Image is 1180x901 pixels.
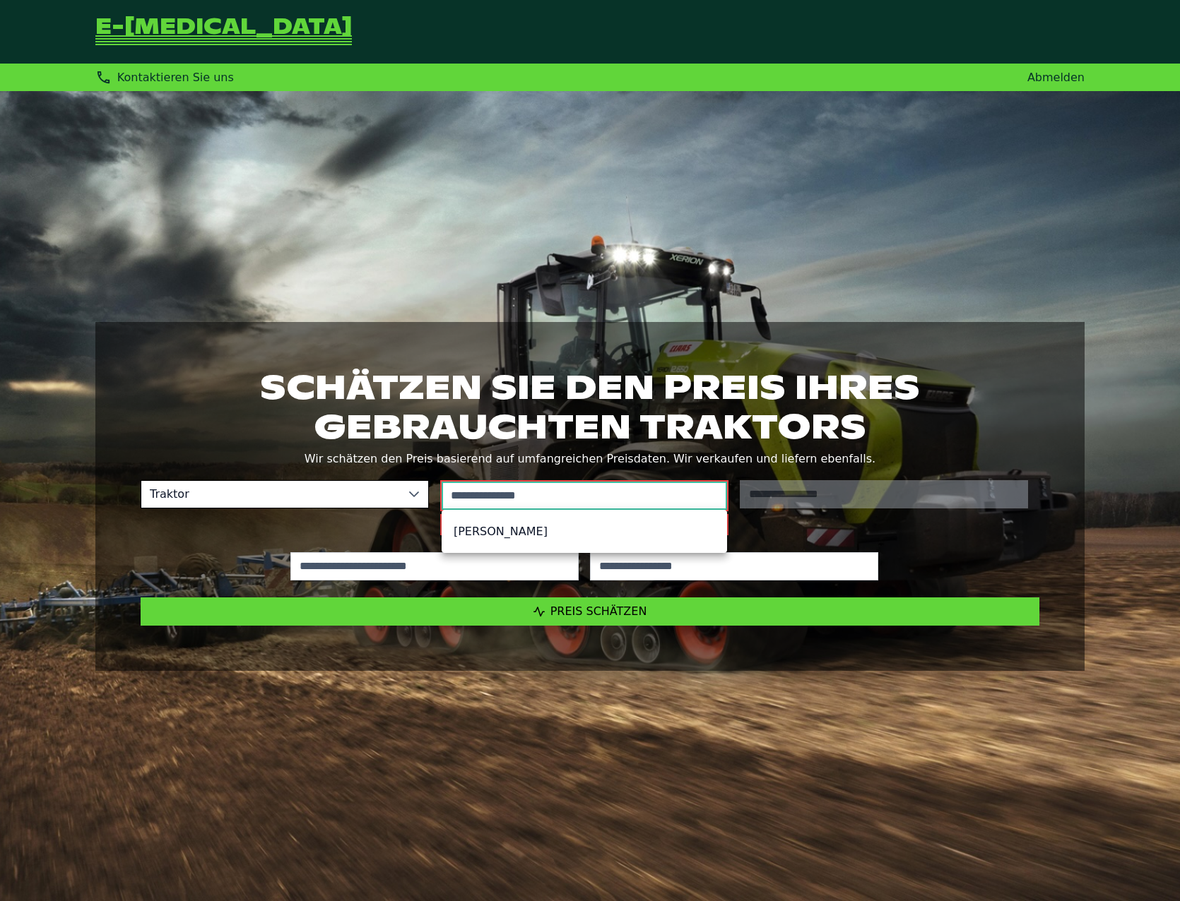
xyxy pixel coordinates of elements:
div: Kontaktieren Sie uns [95,69,234,85]
span: Preis schätzen [550,604,647,618]
a: Abmelden [1027,71,1085,84]
li: Massey Ferguson [442,516,726,547]
button: Preis schätzen [141,597,1039,626]
span: Kontaktieren Sie uns [117,71,234,84]
small: Bitte wählen Sie eine Marke aus den Vorschlägen [440,514,728,535]
a: Zurück zur Startseite [95,17,352,47]
h1: Schätzen Sie den Preis Ihres gebrauchten Traktors [141,367,1039,446]
p: Wir schätzen den Preis basierend auf umfangreichen Preisdaten. Wir verkaufen und liefern ebenfalls. [141,449,1039,469]
ul: Option List [442,511,726,552]
span: Traktor [141,481,400,508]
